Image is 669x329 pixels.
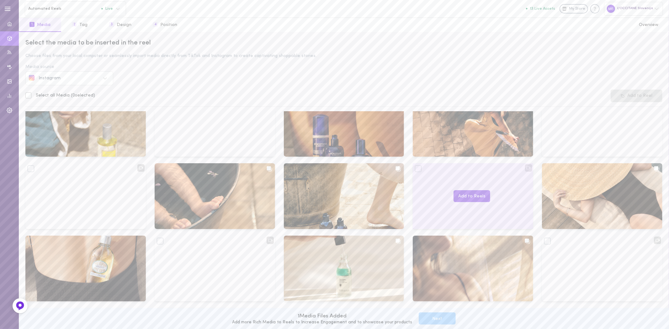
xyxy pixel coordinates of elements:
[232,320,412,325] div: Add more Rich Media to Reels to Increase Engagement and to showcase your products
[25,236,146,301] img: Media 18084628624828585
[72,22,77,27] span: 2
[413,91,533,157] img: Media null
[155,163,275,229] img: Media null
[153,22,158,27] span: 4
[39,76,61,81] span: Instagram
[542,163,662,229] img: Media null
[142,18,188,32] button: 4Position
[19,18,61,32] button: 1Media
[98,18,142,32] button: 3Design
[284,91,404,157] img: Media null
[590,4,600,13] div: Knowledge center
[101,7,113,11] span: Live
[526,7,560,11] a: 13 Live Assets
[29,75,35,81] img: social
[25,65,662,69] div: Media source
[36,93,95,98] span: Select all Media ( 0 selected)
[15,301,25,311] img: Feedback Button
[413,236,533,301] img: Media null
[109,22,114,27] span: 3
[526,7,555,11] button: 13 Live Assets
[29,22,35,27] span: 1
[560,4,588,13] a: My Store
[232,312,412,320] div: 1 Media Files Added
[61,18,98,32] button: 2Tag
[28,6,101,11] span: Automated Reels
[284,163,404,229] img: Media null
[419,312,456,325] button: Next
[454,190,490,202] button: Add to Reels
[604,2,663,15] div: L'OCCITANE Slovenija
[25,91,146,157] img: Media null
[25,54,662,58] div: Choose files from your local computer or seamlessly import media directly from TikTok and Instagr...
[284,236,404,301] img: Media null
[25,39,662,47] div: Select the media to be inserted in the reel
[628,18,669,32] button: Overview
[569,6,585,12] span: My Store
[611,90,662,102] button: Add to Reel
